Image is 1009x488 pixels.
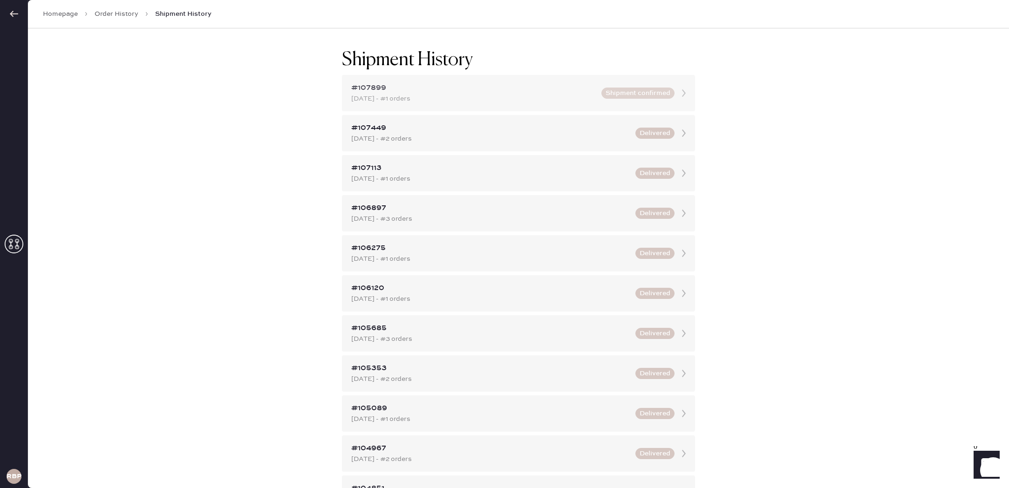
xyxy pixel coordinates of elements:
td: 971120 [30,169,132,182]
div: #105685 [351,323,630,334]
div: #107449 [351,122,630,134]
div: #105353 [351,363,630,374]
th: Description [132,157,913,169]
th: ID [30,330,165,342]
button: Delivered [635,168,675,179]
button: Delivered [635,208,675,219]
h1: Shipment History [342,49,473,71]
span: Shipment History [155,9,211,19]
div: [DATE] - #2 orders [351,374,630,384]
div: Order # 82956 [30,74,977,85]
div: Packing slip [30,62,977,74]
div: [DATE] - #3 orders [351,334,630,344]
iframe: Front Chat [965,446,1005,486]
div: #105089 [351,403,630,414]
div: #107899 [351,82,596,94]
th: QTY [913,157,977,169]
th: Order Date [165,330,388,342]
td: [PERSON_NAME] [388,342,740,354]
td: 82956 [30,342,165,354]
div: [DATE] - #1 orders [351,94,596,104]
div: Reformation [GEOGRAPHIC_DATA] [30,289,977,300]
button: Delivered [635,408,675,419]
td: Pants - Reformation - vida low rise pant navy stripe - Size: 2 [132,169,913,182]
img: Logo [469,184,538,191]
td: 1 [740,342,977,354]
button: Shipment confirmed [601,88,675,99]
img: logo [490,11,518,39]
button: Delivered [635,248,675,259]
button: Delivered [635,288,675,299]
button: Delivered [635,328,675,339]
th: # Garments [740,330,977,342]
div: [DATE] - #2 orders [351,454,630,464]
button: Delivered [635,368,675,379]
div: #106120 [351,283,630,294]
a: Order History [95,9,138,19]
button: Delivered [635,128,675,139]
div: Shipment #107899 [30,278,977,289]
img: logo [469,366,538,373]
div: [DATE] - #3 orders [351,214,630,224]
div: Shipment Summary [30,266,977,278]
div: [DATE] - #2 orders [351,134,630,144]
img: logo [490,215,518,243]
th: Customer [388,330,740,342]
button: Delivered [635,448,675,459]
div: [DATE] - #1 orders [351,294,630,304]
div: [DATE] - #1 orders [351,254,630,264]
div: #106897 [351,203,630,214]
th: ID [30,157,132,169]
div: #107113 [351,163,630,174]
div: # 89209 [PERSON_NAME] Hh [EMAIL_ADDRESS][DOMAIN_NAME] [30,110,977,143]
div: [DATE] - #1 orders [351,174,630,184]
div: #104967 [351,443,630,454]
div: #106275 [351,243,630,254]
td: [DATE] [165,342,388,354]
div: Orders In Shipment : [30,314,977,325]
td: 1 [913,169,977,182]
div: Customer information [30,99,977,110]
a: Homepage [43,9,78,19]
div: [DATE] - #1 orders [351,414,630,424]
h3: RBPA [7,473,21,480]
